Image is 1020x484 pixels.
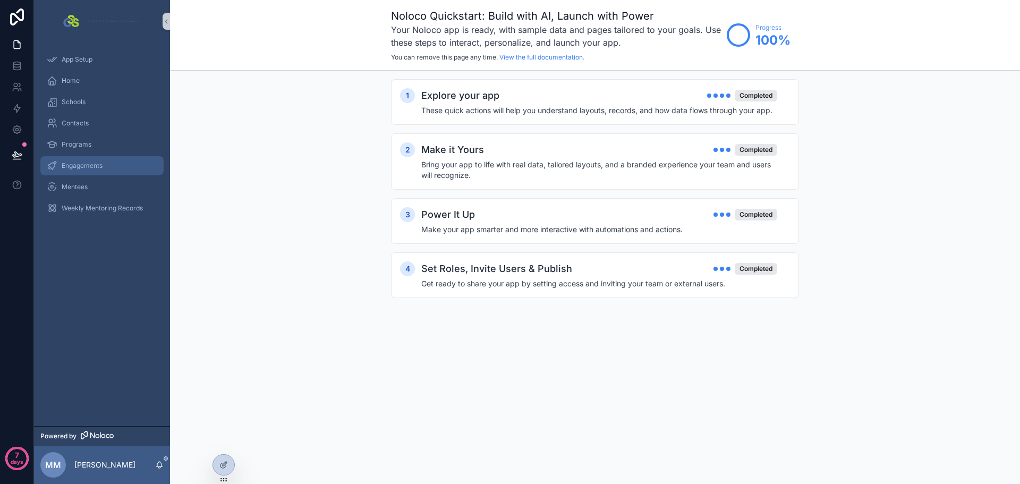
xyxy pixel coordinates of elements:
a: View the full documentation. [499,53,584,61]
p: 7 [15,450,19,461]
span: Powered by [40,432,76,440]
span: Mentees [62,183,88,191]
span: You can remove this page any time. [391,53,498,61]
span: Progress [755,23,790,32]
span: Contacts [62,119,89,128]
a: App Setup [40,50,164,69]
a: Weekly Mentoring Records [40,199,164,218]
span: Weekly Mentoring Records [62,204,143,213]
div: scrollable content [34,43,170,232]
a: Mentees [40,177,164,197]
a: Programs [40,135,164,154]
a: Powered by [34,426,170,446]
p: [PERSON_NAME] [74,460,135,470]
span: Schools [62,98,86,106]
span: 100 % [755,32,790,49]
img: App logo [61,13,142,30]
a: Schools [40,92,164,112]
span: Engagements [62,162,103,170]
a: Contacts [40,114,164,133]
span: Home [62,77,80,85]
h1: Noloco Quickstart: Build with AI, Launch with Power [391,9,721,23]
p: days [11,454,23,469]
h3: Your Noloco app is ready, with sample data and pages tailored to your goals. Use these steps to i... [391,23,721,49]
span: Programs [62,140,91,149]
span: MM [45,458,61,471]
span: App Setup [62,55,92,64]
a: Engagements [40,156,164,175]
a: Home [40,71,164,90]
